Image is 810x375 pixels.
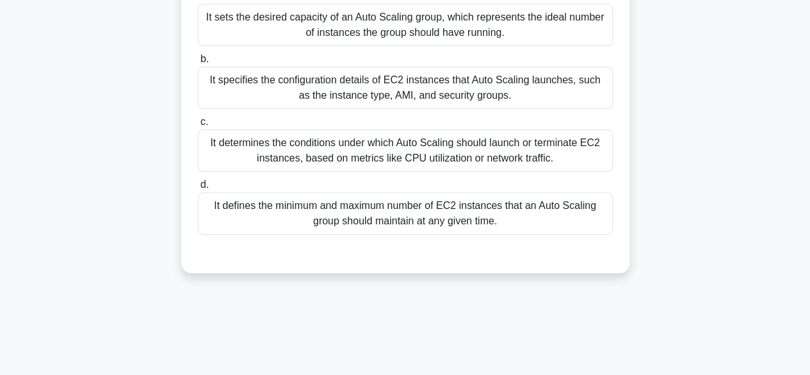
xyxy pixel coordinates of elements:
div: It specifies the configuration details of EC2 instances that Auto Scaling launches, such as the i... [198,67,613,109]
div: It determines the conditions under which Auto Scaling should launch or terminate EC2 instances, b... [198,129,613,172]
span: d. [200,179,209,190]
div: It defines the minimum and maximum number of EC2 instances that an Auto Scaling group should main... [198,192,613,235]
span: b. [200,53,209,64]
div: It sets the desired capacity of an Auto Scaling group, which represents the ideal number of insta... [198,4,613,46]
span: c. [200,116,208,127]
